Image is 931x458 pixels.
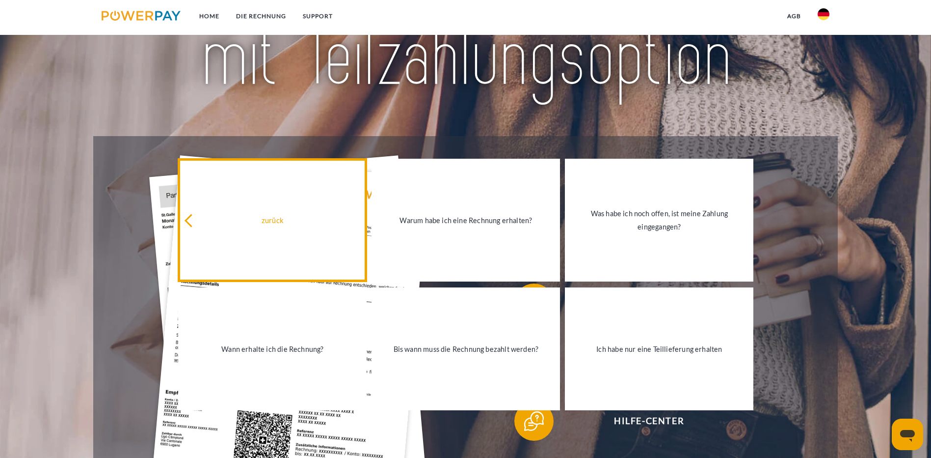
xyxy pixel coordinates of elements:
[377,343,554,356] div: Bis wann muss die Rechnung bezahlt werden?
[818,8,829,20] img: de
[102,11,181,21] img: logo-powerpay.svg
[228,7,294,25] a: DIE RECHNUNG
[377,214,554,227] div: Warum habe ich eine Rechnung erhalten?
[184,343,361,356] div: Wann erhalte ich die Rechnung?
[571,207,747,233] div: Was habe ich noch offen, ist meine Zahlung eingegangen?
[514,401,770,441] button: Hilfe-Center
[565,159,753,282] a: Was habe ich noch offen, ist meine Zahlung eingegangen?
[529,401,769,441] span: Hilfe-Center
[191,7,228,25] a: Home
[571,343,747,356] div: Ich habe nur eine Teillieferung erhalten
[184,214,361,227] div: zurück
[779,7,809,25] a: agb
[294,7,341,25] a: SUPPORT
[892,419,923,450] iframe: Schaltfläche zum Öffnen des Messaging-Fensters
[522,409,546,433] img: qb_help.svg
